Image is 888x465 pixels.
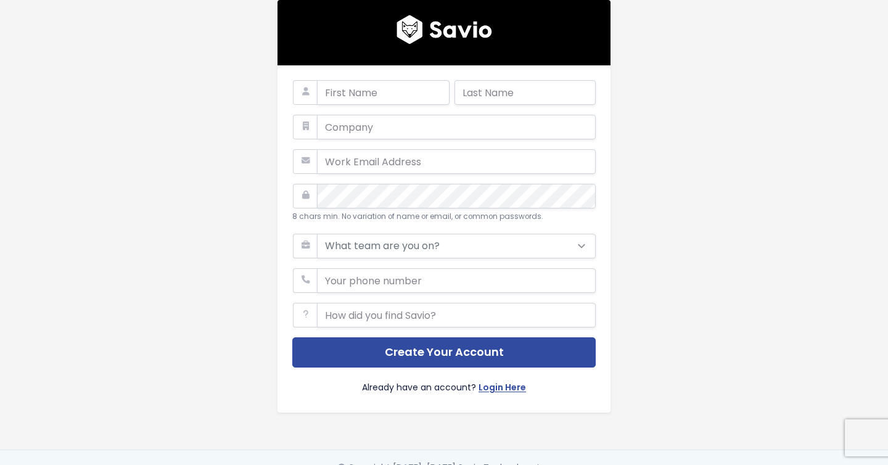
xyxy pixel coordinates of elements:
[292,368,596,398] div: Already have an account?
[317,268,596,293] input: Your phone number
[317,303,596,327] input: How did you find Savio?
[292,337,596,368] button: Create Your Account
[317,80,450,105] input: First Name
[454,80,596,105] input: Last Name
[317,115,596,139] input: Company
[292,212,543,221] small: 8 chars min. No variation of name or email, or common passwords.
[397,15,492,44] img: logo600x187.a314fd40982d.png
[479,380,526,398] a: Login Here
[317,149,596,174] input: Work Email Address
